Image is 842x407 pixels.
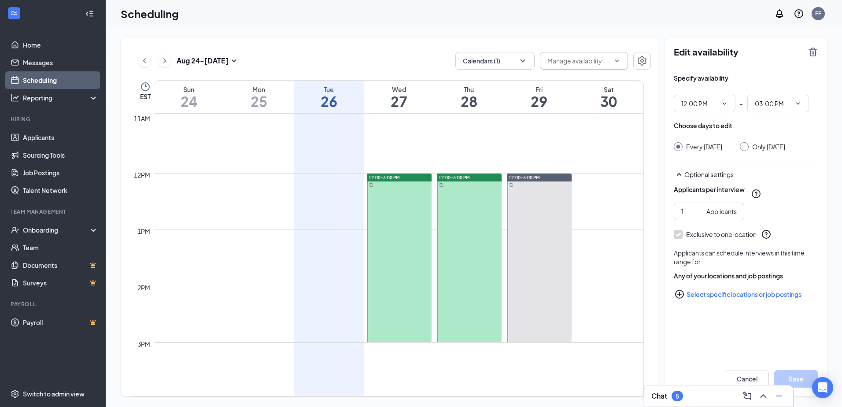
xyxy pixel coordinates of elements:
svg: QuestionInfo [794,8,804,19]
svg: SmallChevronDown [229,55,239,66]
div: Applicants per interview [674,185,745,194]
div: 12pm [132,170,152,180]
h1: 29 [504,94,574,109]
a: Sourcing Tools [23,146,98,164]
div: Applicants [706,207,737,216]
div: Optional settings [674,169,818,180]
svg: Sync [439,183,443,187]
div: Sun [154,85,224,94]
svg: Sync [369,183,373,187]
a: August 26, 2025 [294,81,364,113]
a: Scheduling [23,71,98,89]
svg: Collapse [85,9,94,18]
svg: ChevronDown [518,56,527,65]
svg: Sync [509,183,513,187]
svg: ChevronDown [613,57,620,64]
div: Thu [434,85,504,94]
div: FF [815,10,821,17]
div: Specify availability [674,74,728,82]
svg: ChevronDown [721,100,728,107]
svg: ChevronLeft [140,55,149,66]
div: Every [DATE] [686,142,722,151]
h3: Chat [651,391,667,401]
button: Minimize [772,389,786,403]
div: Hiring [11,115,96,123]
div: 4pm [136,396,152,405]
h2: Edit availability [674,47,802,57]
svg: ComposeMessage [742,391,753,401]
div: Reporting [23,93,99,102]
a: Talent Network [23,181,98,199]
span: EST [140,92,151,101]
div: Choose days to edit [674,121,732,130]
button: Save [774,370,818,388]
svg: Notifications [774,8,785,19]
svg: Settings [637,55,647,66]
div: Payroll [11,300,96,308]
a: August 27, 2025 [364,81,434,113]
div: Sat [574,85,644,94]
span: 12:00-3:00 PM [369,174,400,181]
input: Manage availability [547,56,610,66]
a: Team [23,239,98,256]
svg: Minimize [774,391,784,401]
button: Cancel [725,370,769,388]
div: Switch to admin view [23,389,85,398]
a: SurveysCrown [23,274,98,292]
div: 1pm [136,226,152,236]
div: 2pm [136,283,152,292]
div: Wed [364,85,434,94]
div: Open Intercom Messenger [812,377,833,398]
button: Calendars (1)ChevronDown [455,52,535,70]
div: 5 [676,392,679,400]
h1: 26 [294,94,364,109]
div: Fri [504,85,574,94]
a: Job Postings [23,164,98,181]
h1: 24 [154,94,224,109]
svg: UserCheck [11,226,19,234]
svg: ChevronDown [794,100,801,107]
h1: 30 [574,94,644,109]
svg: TrashOutline [808,47,818,57]
h1: 27 [364,94,434,109]
div: Any of your locations and job postings [674,271,818,280]
svg: WorkstreamLogo [10,9,18,18]
span: 12:00-3:00 PM [439,174,470,181]
a: Home [23,36,98,54]
h1: Scheduling [121,6,179,21]
div: 3pm [136,339,152,349]
div: Mon [224,85,294,94]
button: ComposeMessage [740,389,754,403]
div: Only [DATE] [752,142,785,151]
a: August 28, 2025 [434,81,504,113]
div: Onboarding [23,226,91,234]
svg: Analysis [11,93,19,102]
svg: ChevronUp [758,391,768,401]
a: August 29, 2025 [504,81,574,113]
button: ChevronRight [158,54,171,67]
div: Applicants can schedule interviews in this time range for: [674,248,818,266]
button: ChevronLeft [138,54,151,67]
a: August 24, 2025 [154,81,224,113]
svg: Clock [140,81,151,92]
a: Messages [23,54,98,71]
div: 11am [132,114,152,123]
div: Tue [294,85,364,94]
button: Settings [633,52,651,70]
button: ChevronUp [756,389,770,403]
div: Optional settings [684,170,818,179]
svg: PlusCircle [674,289,685,300]
h1: 28 [434,94,504,109]
a: August 30, 2025 [574,81,644,113]
a: DocumentsCrown [23,256,98,274]
div: - [674,95,818,112]
div: Exclusive to one location [686,230,757,239]
span: 12:00-3:00 PM [509,174,540,181]
svg: ChevronRight [160,55,169,66]
h3: Aug 24 - [DATE] [177,56,229,66]
a: Applicants [23,129,98,146]
svg: QuestionInfo [751,189,761,199]
svg: QuestionInfo [761,229,772,240]
svg: Settings [11,389,19,398]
